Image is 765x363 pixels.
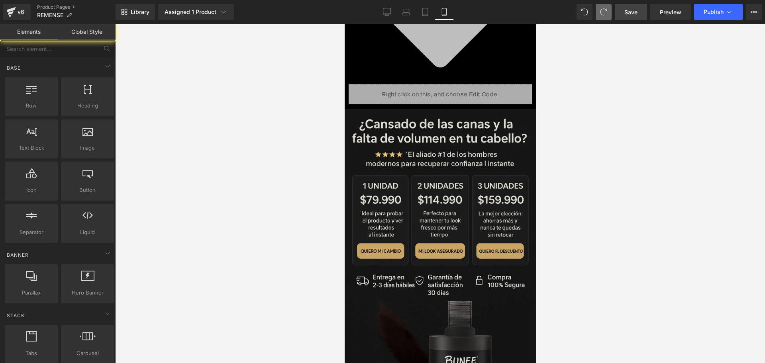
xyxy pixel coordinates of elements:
[165,8,228,16] div: Assigned 1 Product
[416,4,435,20] a: Tablet
[131,8,149,16] span: Library
[7,186,55,194] span: Icon
[3,4,31,20] a: v6
[435,4,454,20] a: Mobile
[63,228,112,236] span: Liquid
[63,101,112,110] span: Heading
[704,9,724,15] span: Publish
[7,349,55,357] span: Tabs
[650,4,691,20] a: Preview
[738,336,757,355] iframe: Intercom live chat
[6,312,25,319] span: Stack
[63,186,112,194] span: Button
[37,12,63,18] span: REMENSE
[16,7,26,17] div: v6
[63,289,112,297] span: Hero Banner
[377,4,396,20] a: Desktop
[746,4,762,20] button: More
[396,4,416,20] a: Laptop
[58,24,116,40] a: Global Style
[660,8,681,16] span: Preview
[7,228,55,236] span: Separator
[6,251,29,259] span: Banner
[624,8,637,16] span: Save
[37,4,116,10] a: Product Pages
[116,4,155,20] a: New Library
[6,64,22,72] span: Base
[63,349,112,357] span: Carousel
[577,4,592,20] button: Undo
[7,289,55,297] span: Parallax
[7,144,55,152] span: Text Block
[63,144,112,152] span: Image
[7,101,55,110] span: Row
[694,4,743,20] button: Publish
[596,4,612,20] button: Redo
